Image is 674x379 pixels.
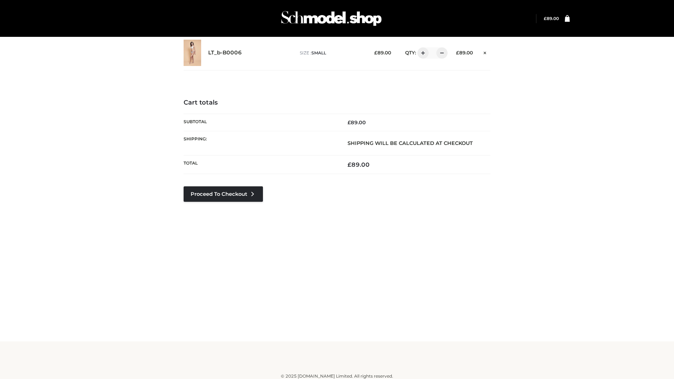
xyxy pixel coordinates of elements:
[300,50,363,56] p: size :
[456,50,459,55] span: £
[279,5,384,32] img: Schmodel Admin 964
[374,50,377,55] span: £
[311,50,326,55] span: SMALL
[480,47,490,56] a: Remove this item
[184,186,263,202] a: Proceed to Checkout
[184,40,201,66] img: LT_b-B0006 - SMALL
[184,114,337,131] th: Subtotal
[184,99,490,107] h4: Cart totals
[374,50,391,55] bdi: 89.00
[544,16,559,21] a: £89.00
[544,16,559,21] bdi: 89.00
[348,119,366,126] bdi: 89.00
[208,49,242,56] a: LT_b-B0006
[398,47,445,59] div: QTY:
[348,119,351,126] span: £
[456,50,473,55] bdi: 89.00
[184,155,337,174] th: Total
[544,16,547,21] span: £
[348,161,351,168] span: £
[348,140,473,146] strong: Shipping will be calculated at checkout
[184,131,337,155] th: Shipping:
[348,161,370,168] bdi: 89.00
